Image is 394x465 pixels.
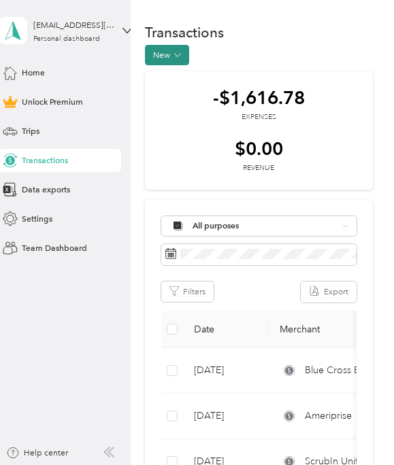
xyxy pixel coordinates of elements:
[22,125,39,137] span: Trips
[22,242,87,254] span: Team Dashboard
[318,389,394,465] iframe: To enrich screen reader interactions, please activate Accessibility in Grammarly extension settings
[145,45,189,65] button: New
[301,281,357,303] button: Export
[145,27,373,39] h1: Transactions
[161,281,214,303] button: Filters
[22,96,83,108] span: Unlock Premium
[22,213,52,225] span: Settings
[161,88,357,108] div: -$1,616.78
[161,139,357,159] div: $0.00
[22,184,70,196] span: Data exports
[193,222,339,230] span: All purposes
[22,154,68,167] span: Transactions
[33,35,100,43] div: Personal dashboard
[183,394,269,439] td: [DATE]
[161,112,357,122] div: Expenses
[33,19,118,31] div: [EMAIL_ADDRESS][DOMAIN_NAME]
[183,311,269,348] th: Date
[6,447,68,459] button: Help center
[22,67,45,79] span: Home
[183,348,269,394] td: [DATE]
[161,163,357,173] div: Revenue
[305,409,352,424] span: Ameriprise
